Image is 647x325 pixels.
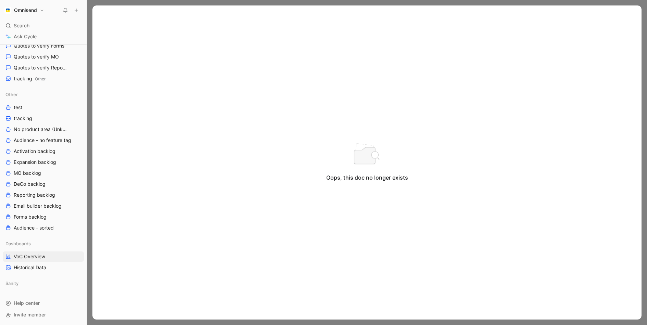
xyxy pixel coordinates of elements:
[14,7,37,13] h1: Omnisend
[3,31,84,42] a: Ask Cycle
[3,262,84,273] a: Historical Data
[14,148,55,155] span: Activation backlog
[14,159,56,166] span: Expansion backlog
[3,201,84,211] a: Email builder backlog
[3,157,84,167] a: Expansion backlog
[14,104,22,111] span: test
[353,143,381,165] img: notfound-light-CGnz2QMB.svg
[3,124,84,134] a: No product area (Unknowns)
[3,102,84,113] a: test
[3,168,84,178] a: MO backlog
[14,170,41,177] span: MO backlog
[14,115,32,122] span: tracking
[14,75,46,82] span: tracking
[3,238,84,273] div: DashboardsVoC OverviewHistorical Data
[3,251,84,262] a: VoC Overview
[14,203,62,209] span: Email builder backlog
[3,135,84,145] a: Audience - no feature tag
[14,22,29,30] span: Search
[14,42,64,49] span: Quotes to verify Forms
[3,223,84,233] a: Audience - sorted
[14,64,67,71] span: Quotes to verify Reporting
[14,264,46,271] span: Historical Data
[4,7,11,14] img: Omnisend
[3,146,84,156] a: Activation backlog
[14,300,40,306] span: Help center
[35,76,46,81] span: Other
[3,63,84,73] a: Quotes to verify Reporting
[3,212,84,222] a: Forms backlog
[14,181,46,187] span: DeCo backlog
[14,126,68,133] span: No product area (Unknowns)
[3,179,84,189] a: DeCo backlog
[14,32,37,41] span: Ask Cycle
[5,240,31,247] span: Dashboards
[14,53,59,60] span: Quotes to verify MO
[14,224,54,231] span: Audience - sorted
[3,89,84,233] div: OthertesttrackingNo product area (Unknowns)Audience - no feature tagActivation backlogExpansion b...
[3,41,84,51] a: Quotes to verify Forms
[3,89,84,100] div: Other
[3,113,84,123] a: tracking
[3,278,84,290] div: Sanity
[14,213,47,220] span: Forms backlog
[3,74,84,84] a: trackingOther
[3,52,84,62] a: Quotes to verify MO
[14,192,55,198] span: Reporting backlog
[14,137,71,144] span: Audience - no feature tag
[14,312,46,317] span: Invite member
[5,91,18,98] span: Other
[14,253,45,260] span: VoC Overview
[3,278,84,288] div: Sanity
[326,173,408,182] div: Oops, this doc no longer exists
[3,298,84,308] div: Help center
[3,238,84,249] div: Dashboards
[3,190,84,200] a: Reporting backlog
[3,310,84,320] div: Invite member
[3,5,46,15] button: OmnisendOmnisend
[5,280,18,287] span: Sanity
[3,21,84,31] div: Search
